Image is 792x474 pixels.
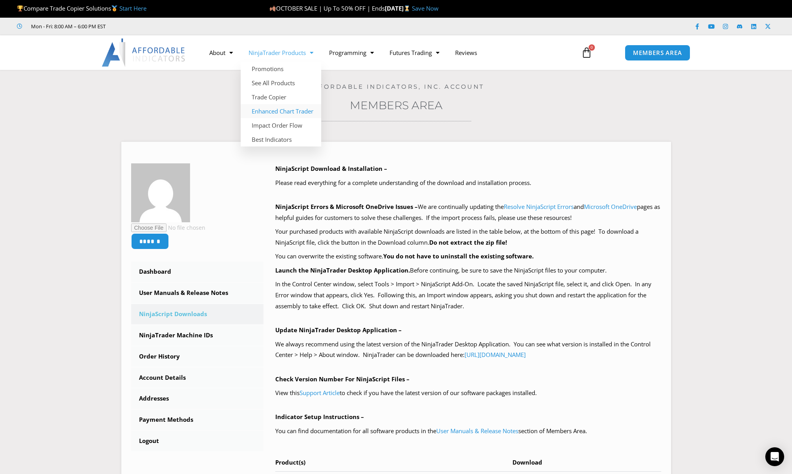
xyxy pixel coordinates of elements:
[633,50,682,56] span: MEMBERS AREA
[350,99,443,112] a: Members Area
[269,4,385,12] span: OCTOBER SALE | Up To 50% OFF | Ends
[275,251,661,262] p: You can overwrite the existing software.
[241,62,321,76] a: Promotions
[112,5,117,11] img: 🥇
[275,226,661,248] p: Your purchased products with available NinjaScript downloads are listed in the table below, at th...
[241,62,321,146] ul: NinjaTrader Products
[131,346,264,367] a: Order History
[275,458,305,466] span: Product(s)
[589,44,595,51] span: 0
[512,458,542,466] span: Download
[131,388,264,409] a: Addresses
[29,22,106,31] span: Mon - Fri: 8:00 AM – 6:00 PM EST
[241,104,321,118] a: Enhanced Chart Trader
[131,410,264,430] a: Payment Methods
[412,4,439,12] a: Save Now
[241,132,321,146] a: Best Indicators
[447,44,485,62] a: Reviews
[131,325,264,346] a: NinjaTrader Machine IDs
[504,203,574,210] a: Resolve NinjaScript Errors
[17,5,23,11] img: 🏆
[436,427,518,435] a: User Manuals & Release Notes
[131,431,264,451] a: Logout
[275,388,661,399] p: View this to check if you have the latest version of our software packages installed.
[465,351,526,359] a: [URL][DOMAIN_NAME]
[131,163,190,222] img: b815e2aeb0e08bc03ea460382ae0ca223a9203a4ba2502b8132a8ba5cc05fd50
[275,203,418,210] b: NinjaScript Errors & Microsoft OneDrive Issues –
[382,44,447,62] a: Futures Trading
[241,76,321,90] a: See All Products
[625,45,690,61] a: MEMBERS AREA
[275,326,402,334] b: Update NinjaTrader Desktop Application –
[584,203,637,210] a: Microsoft OneDrive
[131,262,264,282] a: Dashboard
[102,38,186,67] img: LogoAI | Affordable Indicators – NinjaTrader
[383,252,534,260] b: You do not have to uninstall the existing software.
[275,178,661,189] p: Please read everything for a complete understanding of the download and installation process.
[429,238,507,246] b: Do not extract the zip file!
[569,41,604,64] a: 0
[275,426,661,437] p: You can find documentation for all software products in the section of Members Area.
[201,44,572,62] nav: Menu
[765,447,784,466] div: Open Intercom Messenger
[275,375,410,383] b: Check Version Number For NinjaScript Files –
[17,4,146,12] span: Compare Trade Copier Solutions
[201,44,241,62] a: About
[275,201,661,223] p: We are continually updating the and pages as helpful guides for customers to solve these challeng...
[270,5,276,11] img: 🍂
[275,266,410,274] b: Launch the NinjaTrader Desktop Application.
[404,5,410,11] img: ⌛
[131,368,264,388] a: Account Details
[119,4,146,12] a: Start Here
[117,22,234,30] iframe: Customer reviews powered by Trustpilot
[275,413,364,421] b: Indicator Setup Instructions –
[131,262,264,451] nav: Account pages
[241,90,321,104] a: Trade Copier
[307,83,485,90] a: Affordable Indicators, Inc. Account
[300,389,340,397] a: Support Article
[321,44,382,62] a: Programming
[241,44,321,62] a: NinjaTrader Products
[385,4,412,12] strong: [DATE]
[241,118,321,132] a: Impact Order Flow
[275,165,387,172] b: NinjaScript Download & Installation –
[275,339,661,361] p: We always recommend using the latest version of the NinjaTrader Desktop Application. You can see ...
[131,304,264,324] a: NinjaScript Downloads
[131,283,264,303] a: User Manuals & Release Notes
[275,265,661,276] p: Before continuing, be sure to save the NinjaScript files to your computer.
[275,279,661,312] p: In the Control Center window, select Tools > Import > NinjaScript Add-On. Locate the saved NinjaS...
